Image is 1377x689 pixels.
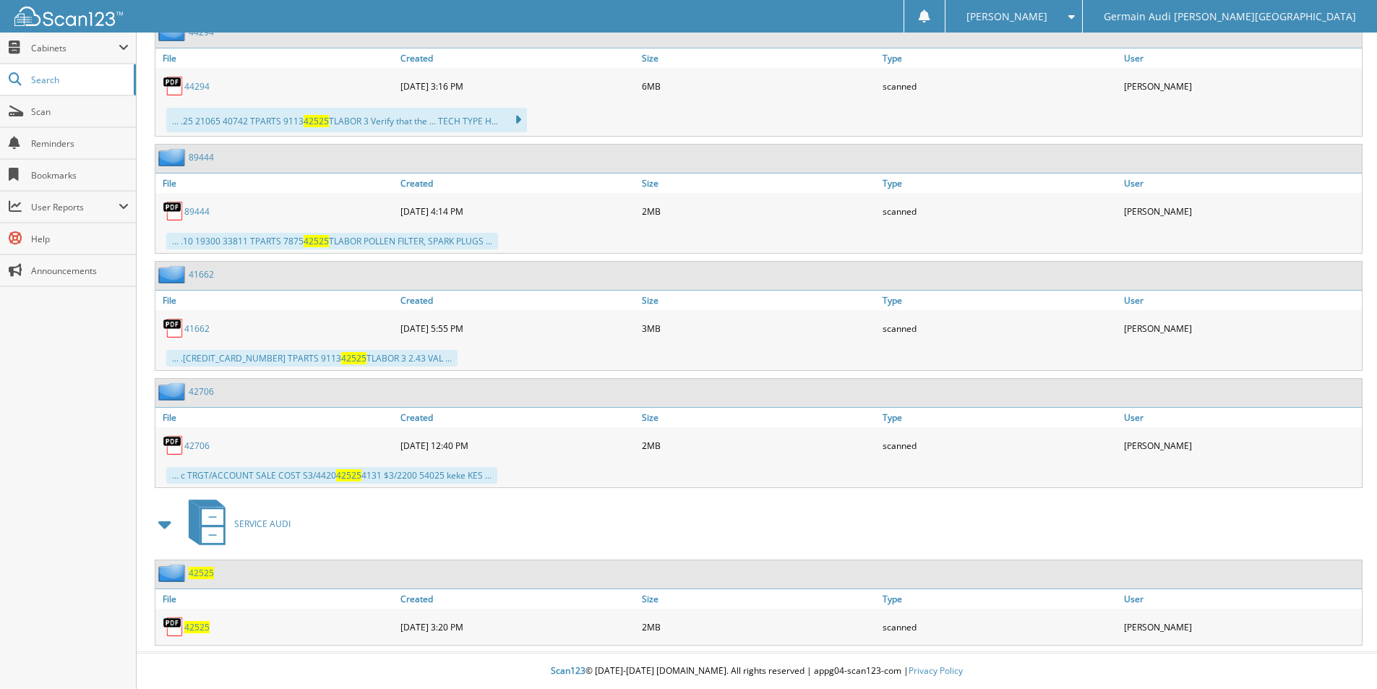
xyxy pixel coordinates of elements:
img: PDF.png [163,435,184,456]
a: User [1120,408,1362,427]
span: [PERSON_NAME] [966,12,1047,21]
span: 42525 [341,352,366,364]
a: 42525 [184,621,210,633]
img: folder2.png [158,382,189,401]
div: 2MB [638,431,880,460]
a: Size [638,48,880,68]
span: 42525 [304,235,329,247]
a: User [1120,291,1362,310]
a: File [155,291,397,310]
div: ... .10 19300 33811 TPARTS 7875 TLABOR POLLEN FILTER, SPARK PLUGS ... [166,233,498,249]
span: Reminders [31,137,129,150]
a: Size [638,408,880,427]
div: [DATE] 5:55 PM [397,314,638,343]
a: User [1120,589,1362,609]
div: scanned [879,72,1120,100]
div: © [DATE]-[DATE] [DOMAIN_NAME]. All rights reserved | appg04-scan123-com | [137,654,1377,689]
div: 3MB [638,314,880,343]
span: 42525 [304,115,329,127]
div: scanned [879,197,1120,226]
a: Size [638,291,880,310]
a: Created [397,174,638,193]
div: ... .[CREDIT_CARD_NUMBER] TPARTS 9113 TLABOR 3 2.43 VAL ... [166,350,458,367]
a: 89444 [184,205,210,218]
div: [DATE] 3:20 PM [397,612,638,641]
a: Type [879,291,1120,310]
div: [DATE] 3:16 PM [397,72,638,100]
img: scan123-logo-white.svg [14,7,123,26]
a: File [155,408,397,427]
span: Scan123 [551,664,585,677]
a: Type [879,174,1120,193]
div: [PERSON_NAME] [1120,72,1362,100]
div: 2MB [638,612,880,641]
img: PDF.png [163,75,184,97]
span: Bookmarks [31,169,129,181]
a: 41662 [184,322,210,335]
a: 89444 [189,151,214,163]
div: [DATE] 4:14 PM [397,197,638,226]
iframe: Chat Widget [1305,620,1377,689]
a: File [155,48,397,68]
div: 6MB [638,72,880,100]
a: Created [397,408,638,427]
div: ... .25 21065 40742 TPARTS 9113 TLABOR 3 Verify that the ... TECH TYPE H... [166,108,527,132]
a: 42706 [184,440,210,452]
div: [PERSON_NAME] [1120,197,1362,226]
div: [PERSON_NAME] [1120,612,1362,641]
img: folder2.png [158,265,189,283]
a: Size [638,174,880,193]
a: Privacy Policy [909,664,963,677]
div: scanned [879,612,1120,641]
a: User [1120,174,1362,193]
a: File [155,589,397,609]
a: Created [397,589,638,609]
span: 42525 [336,469,361,482]
img: folder2.png [158,148,189,166]
div: [PERSON_NAME] [1120,431,1362,460]
a: 42706 [189,385,214,398]
a: 41662 [189,268,214,281]
img: PDF.png [163,616,184,638]
a: SERVICE AUDI [180,495,291,552]
div: ... c TRGT/ACCOUNT SALE COST S3/4420 4131 $3/2200 54025 keke KES ... [166,467,497,484]
a: Size [638,589,880,609]
a: User [1120,48,1362,68]
a: Type [879,48,1120,68]
a: 42525 [189,567,214,579]
div: scanned [879,314,1120,343]
div: [PERSON_NAME] [1120,314,1362,343]
span: Scan [31,106,129,118]
img: PDF.png [163,317,184,339]
span: SERVICE AUDI [234,518,291,530]
div: scanned [879,431,1120,460]
span: Search [31,74,126,86]
span: User Reports [31,201,119,213]
span: Help [31,233,129,245]
img: PDF.png [163,200,184,222]
span: Announcements [31,265,129,277]
span: Cabinets [31,42,119,54]
div: 2MB [638,197,880,226]
div: [DATE] 12:40 PM [397,431,638,460]
a: Created [397,291,638,310]
a: File [155,174,397,193]
a: Type [879,589,1120,609]
a: Type [879,408,1120,427]
span: Germain Audi [PERSON_NAME][GEOGRAPHIC_DATA] [1104,12,1356,21]
a: 44294 [184,80,210,93]
img: folder2.png [158,564,189,582]
a: Created [397,48,638,68]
